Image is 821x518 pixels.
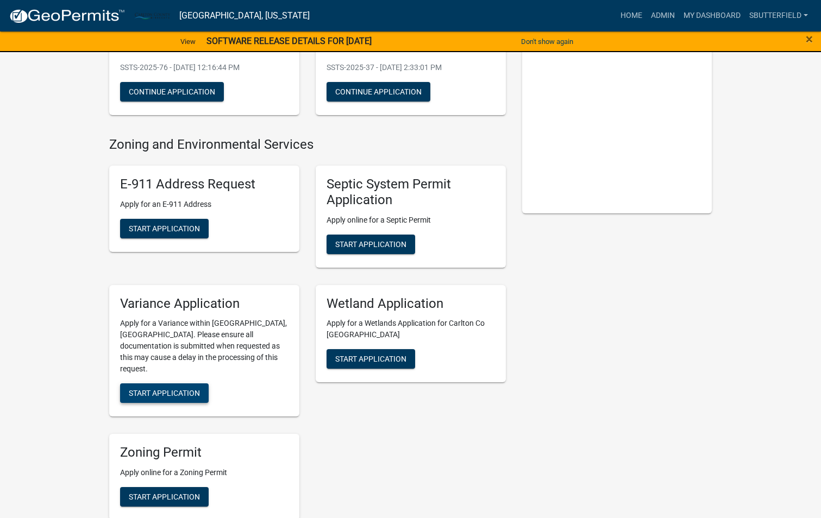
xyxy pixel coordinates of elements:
span: Start Application [129,224,200,232]
p: SSTS-2025-76 - [DATE] 12:16:44 PM [120,62,289,73]
span: Start Application [335,239,406,248]
button: Close [806,33,813,46]
span: Start Application [335,355,406,363]
p: Apply online for a Zoning Permit [120,467,289,478]
h5: Septic System Permit Application [327,176,495,208]
button: Continue Application [327,82,430,102]
a: Home [616,5,647,26]
button: Start Application [120,487,209,507]
h4: Zoning and Environmental Services [109,137,506,153]
h5: Variance Application [120,296,289,312]
a: View [176,33,200,50]
a: Sbutterfield [745,5,812,26]
p: Apply for a Wetlands Application for Carlton Co [GEOGRAPHIC_DATA] [327,318,495,340]
p: Apply for an E-911 Address [120,199,289,210]
button: Start Application [120,383,209,403]
a: Admin [647,5,679,26]
span: Start Application [129,389,200,397]
span: Start Application [129,492,200,501]
strong: SOFTWARE RELEASE DETAILS FOR [DATE] [206,36,372,46]
img: Carlton County, Minnesota [134,8,171,23]
h5: Wetland Application [327,296,495,312]
a: [GEOGRAPHIC_DATA], [US_STATE] [179,7,310,25]
p: SSTS-2025-37 - [DATE] 2:33:01 PM [327,62,495,73]
p: Apply for a Variance within [GEOGRAPHIC_DATA], [GEOGRAPHIC_DATA]. Please ensure all documentation... [120,318,289,375]
span: × [806,31,813,47]
button: Don't show again [517,33,578,50]
h5: E-911 Address Request [120,176,289,192]
h5: Zoning Permit [120,445,289,460]
p: Apply online for a Septic Permit [327,214,495,226]
button: Start Application [327,235,415,254]
a: My Dashboard [679,5,745,26]
button: Start Application [327,349,415,369]
button: Start Application [120,219,209,238]
button: Continue Application [120,82,224,102]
